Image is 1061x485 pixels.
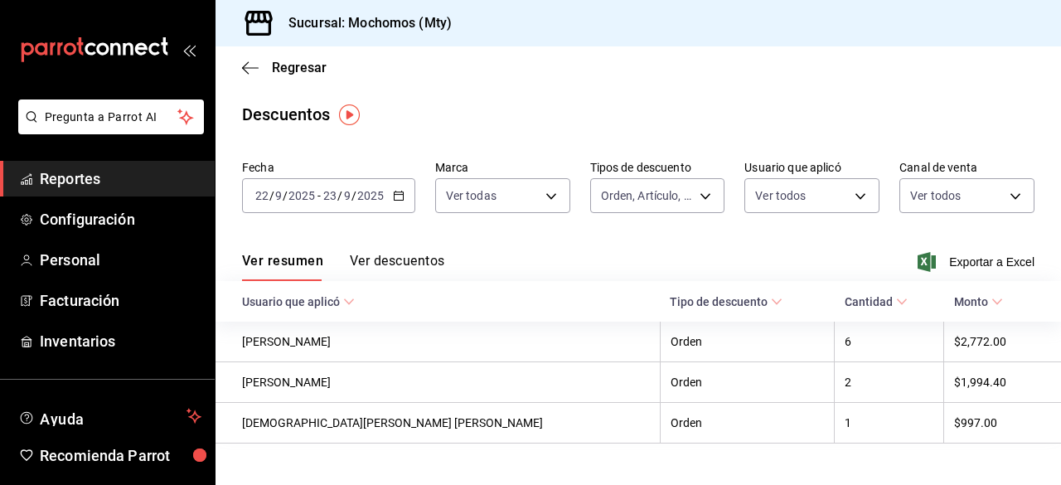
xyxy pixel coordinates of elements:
a: Pregunta a Parrot AI [12,120,204,138]
button: Ver descuentos [350,253,444,281]
div: navigation tabs [242,253,444,281]
th: [PERSON_NAME] [216,362,660,403]
input: ---- [288,189,316,202]
span: Recomienda Parrot [40,444,201,467]
th: Orden [660,362,835,403]
th: Orden [660,322,835,362]
span: Ver todos [755,187,806,204]
input: -- [322,189,337,202]
th: 1 [835,403,944,444]
img: Tooltip marker [339,104,360,125]
span: Reportes [40,167,201,190]
input: -- [254,189,269,202]
span: Cantidad [845,295,908,308]
label: Tipos de descuento [590,162,725,173]
button: Regresar [242,60,327,75]
label: Canal de venta [899,162,1034,173]
span: Ver todas [446,187,497,204]
div: Descuentos [242,102,330,127]
input: -- [343,189,351,202]
span: Regresar [272,60,327,75]
label: Fecha [242,162,415,173]
button: open_drawer_menu [182,43,196,56]
span: Monto [954,295,1003,308]
label: Usuario que aplicó [744,162,879,173]
span: - [317,189,321,202]
th: 6 [835,322,944,362]
th: [PERSON_NAME] [216,322,660,362]
button: Pregunta a Parrot AI [18,99,204,134]
span: / [351,189,356,202]
th: [DEMOGRAPHIC_DATA][PERSON_NAME] [PERSON_NAME] [216,403,660,444]
span: / [283,189,288,202]
button: Ver resumen [242,253,323,281]
button: Exportar a Excel [921,252,1034,272]
span: Facturación [40,289,201,312]
span: Ver todos [910,187,961,204]
span: Configuración [40,208,201,230]
th: 2 [835,362,944,403]
span: Orden, Artículo, Certificado de regalo [601,187,695,204]
span: Tipo de descuento [670,295,782,308]
h3: Sucursal: Mochomos (Mty) [275,13,452,33]
input: -- [274,189,283,202]
span: / [337,189,342,202]
span: Ayuda [40,406,180,426]
span: Usuario que aplicó [242,295,355,308]
span: Pregunta a Parrot AI [45,109,178,126]
span: Inventarios [40,330,201,352]
span: Personal [40,249,201,271]
label: Marca [435,162,570,173]
span: / [269,189,274,202]
input: ---- [356,189,385,202]
th: Orden [660,403,835,444]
